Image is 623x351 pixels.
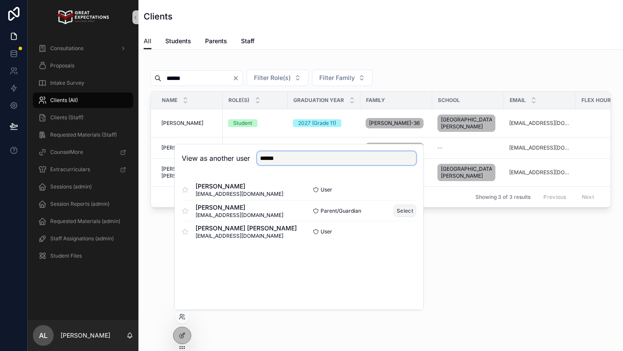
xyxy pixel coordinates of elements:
span: Consultations [50,45,83,52]
a: -- [437,144,499,151]
span: CounselMore [50,149,83,156]
span: Role(s) [228,97,250,104]
a: Parents [205,33,227,51]
span: Filter Role(s) [254,73,291,82]
a: [PERSON_NAME] [161,144,218,151]
a: [GEOGRAPHIC_DATA][PERSON_NAME] [437,113,499,134]
span: [PERSON_NAME] [PERSON_NAME] [196,224,297,233]
a: 2027 (Grade 11) [293,119,355,127]
a: CounselMore [33,144,133,160]
span: Email [510,97,526,104]
a: Consultations [33,41,133,56]
span: [PERSON_NAME] [161,144,203,151]
span: [PERSON_NAME] [196,182,283,191]
p: [PERSON_NAME] [61,331,110,340]
span: Extracurriculars [50,166,90,173]
span: [GEOGRAPHIC_DATA][PERSON_NAME] [441,166,492,179]
button: Select [394,204,416,217]
span: [PERSON_NAME] [196,203,283,212]
a: Session Reports (admin) [33,196,133,212]
div: scrollable content [28,35,138,275]
span: Sessions (admin) [50,183,92,190]
span: Requested Materials (admin) [50,218,120,225]
span: [EMAIL_ADDRESS][DOMAIN_NAME] [196,191,283,198]
span: [GEOGRAPHIC_DATA][PERSON_NAME] [441,116,492,130]
a: Requested Materials (admin) [33,214,133,229]
span: Parent/Guardian [321,207,361,214]
span: Graduation Year [293,97,344,104]
a: Extracurriculars [33,162,133,177]
a: [EMAIL_ADDRESS][DOMAIN_NAME] [509,120,571,127]
span: User [321,186,332,193]
a: Requested Materials (Staff) [33,127,133,143]
span: Staff [241,37,254,45]
a: Student [228,119,283,127]
a: [EMAIL_ADDRESS][DOMAIN_NAME] [509,169,571,176]
span: Parents [205,37,227,45]
div: 2027 (Grade 11) [298,119,336,127]
span: Family [366,97,385,104]
span: User [321,228,332,235]
span: Student Files [50,252,82,259]
a: Student Files [33,248,133,264]
button: Clear [232,75,243,82]
span: All [144,37,151,45]
button: Select Button [312,70,373,86]
a: Staff Assignations (admin) [33,231,133,246]
span: Filter Family [319,73,355,82]
span: [PERSON_NAME] [161,120,203,127]
a: [EMAIL_ADDRESS][DOMAIN_NAME] [509,144,571,151]
span: -- [437,144,443,151]
img: App logo [57,10,109,24]
a: [PERSON_NAME] [PERSON_NAME] [161,166,218,179]
div: Student [233,119,252,127]
a: Staff [241,33,254,51]
a: [PERSON_NAME] [161,120,218,127]
span: Name [162,97,177,104]
span: [PERSON_NAME]-361 [369,120,420,127]
span: Staff Assignations (admin) [50,235,114,242]
a: Clients (Staff) [33,110,133,125]
a: Students [165,33,191,51]
a: Intake Survey [33,75,133,91]
a: Sessions (admin) [33,179,133,195]
span: [EMAIL_ADDRESS][DOMAIN_NAME] [196,212,283,219]
span: AL [39,330,48,341]
button: Select Button [247,70,308,86]
a: Proposals [33,58,133,73]
a: [GEOGRAPHIC_DATA][PERSON_NAME] [437,162,499,183]
span: Clients (Staff) [50,114,83,121]
span: Proposals [50,62,74,69]
span: [EMAIL_ADDRESS][DOMAIN_NAME] [196,233,297,239]
a: [PERSON_NAME]-361 [366,141,427,155]
span: Showing 3 of 3 results [475,194,530,201]
span: Clients (All) [50,97,78,104]
a: Clients (All) [33,93,133,108]
a: [PERSON_NAME]-361 [366,116,427,130]
a: All [144,33,151,50]
span: Session Reports (admin) [50,201,109,207]
span: Students [165,37,191,45]
span: Requested Materials (Staff) [50,131,117,138]
h1: Clients [144,10,173,22]
h2: View as another user [182,153,250,163]
span: School [438,97,460,104]
span: Intake Survey [50,80,84,86]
